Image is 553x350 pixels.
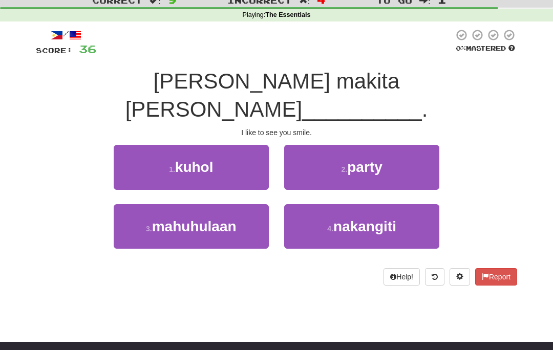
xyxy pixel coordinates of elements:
[475,268,517,286] button: Report
[79,42,96,55] span: 36
[284,145,439,189] button: 2.party
[152,218,237,234] span: mahuhulaan
[36,29,96,41] div: /
[384,268,420,286] button: Help!
[265,11,310,18] strong: The Essentials
[456,44,466,52] span: 0 %
[302,97,422,121] span: __________
[347,159,382,175] span: party
[125,69,400,121] span: [PERSON_NAME] makita [PERSON_NAME]
[175,159,214,175] span: kuhol
[342,165,348,173] small: 2 .
[422,97,428,121] span: .
[36,127,517,138] div: I like to see you smile.
[114,204,269,249] button: 3.mahuhulaan
[454,44,517,53] div: Mastered
[146,225,152,233] small: 3 .
[333,218,396,234] span: nakangiti
[114,145,269,189] button: 1.kuhol
[36,46,73,55] span: Score:
[327,225,333,233] small: 4 .
[284,204,439,249] button: 4.nakangiti
[169,165,175,173] small: 1 .
[425,268,444,286] button: Round history (alt+y)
